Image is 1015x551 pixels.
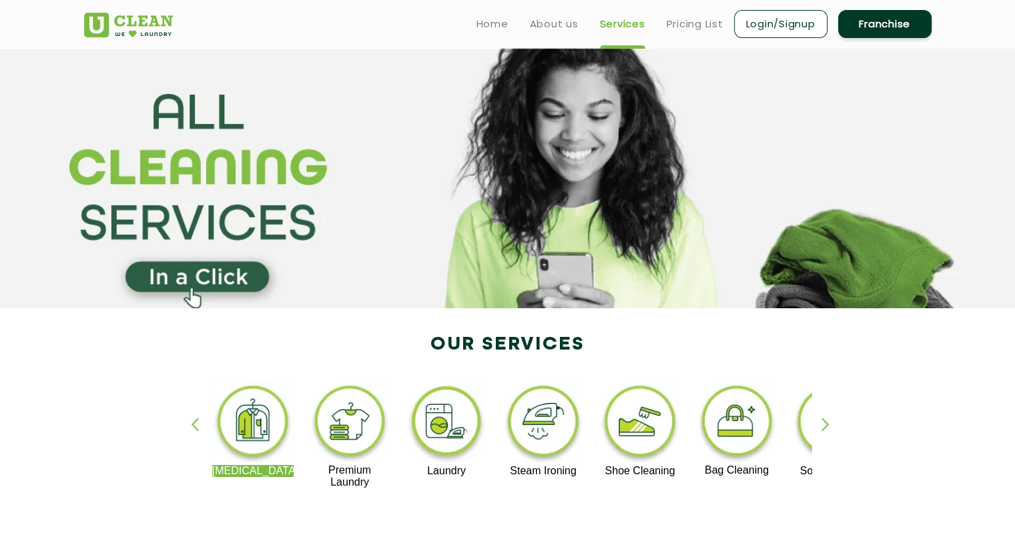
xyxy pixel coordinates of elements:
[599,382,681,465] img: shoe_cleaning_11zon.webp
[84,13,173,37] img: UClean Laundry and Dry Cleaning
[309,464,391,488] p: Premium Laundry
[476,16,509,32] a: Home
[600,16,645,32] a: Services
[792,382,874,465] img: sofa_cleaning_11zon.webp
[599,465,681,477] p: Shoe Cleaning
[406,465,488,477] p: Laundry
[502,465,585,477] p: Steam Ironing
[792,465,874,477] p: Sofa Cleaning
[502,382,585,465] img: steam_ironing_11zon.webp
[309,382,391,464] img: premium_laundry_cleaning_11zon.webp
[530,16,579,32] a: About us
[212,382,294,465] img: dry_cleaning_11zon.webp
[212,465,294,477] p: [MEDICAL_DATA]
[838,10,932,38] a: Franchise
[696,464,778,476] p: Bag Cleaning
[696,382,778,464] img: bag_cleaning_11zon.webp
[406,382,488,465] img: laundry_cleaning_11zon.webp
[667,16,723,32] a: Pricing List
[734,10,827,38] a: Login/Signup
